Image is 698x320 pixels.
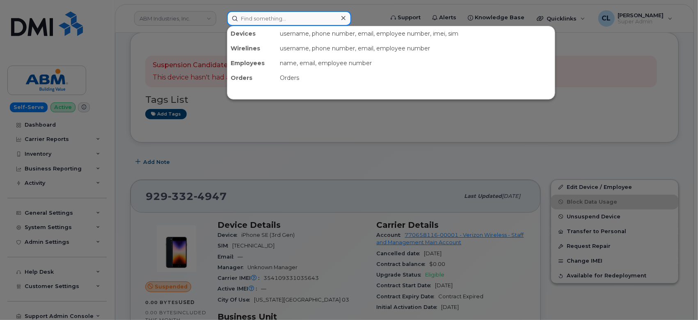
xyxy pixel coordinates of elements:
div: Employees [227,56,277,70]
div: Devices [227,26,277,41]
div: name, email, employee number [277,56,555,70]
div: Orders [227,70,277,85]
input: Find something... [227,11,351,26]
div: Wirelines [227,41,277,56]
div: username, phone number, email, employee number [277,41,555,56]
div: username, phone number, email, employee number, imei, sim [277,26,555,41]
div: Orders [277,70,555,85]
